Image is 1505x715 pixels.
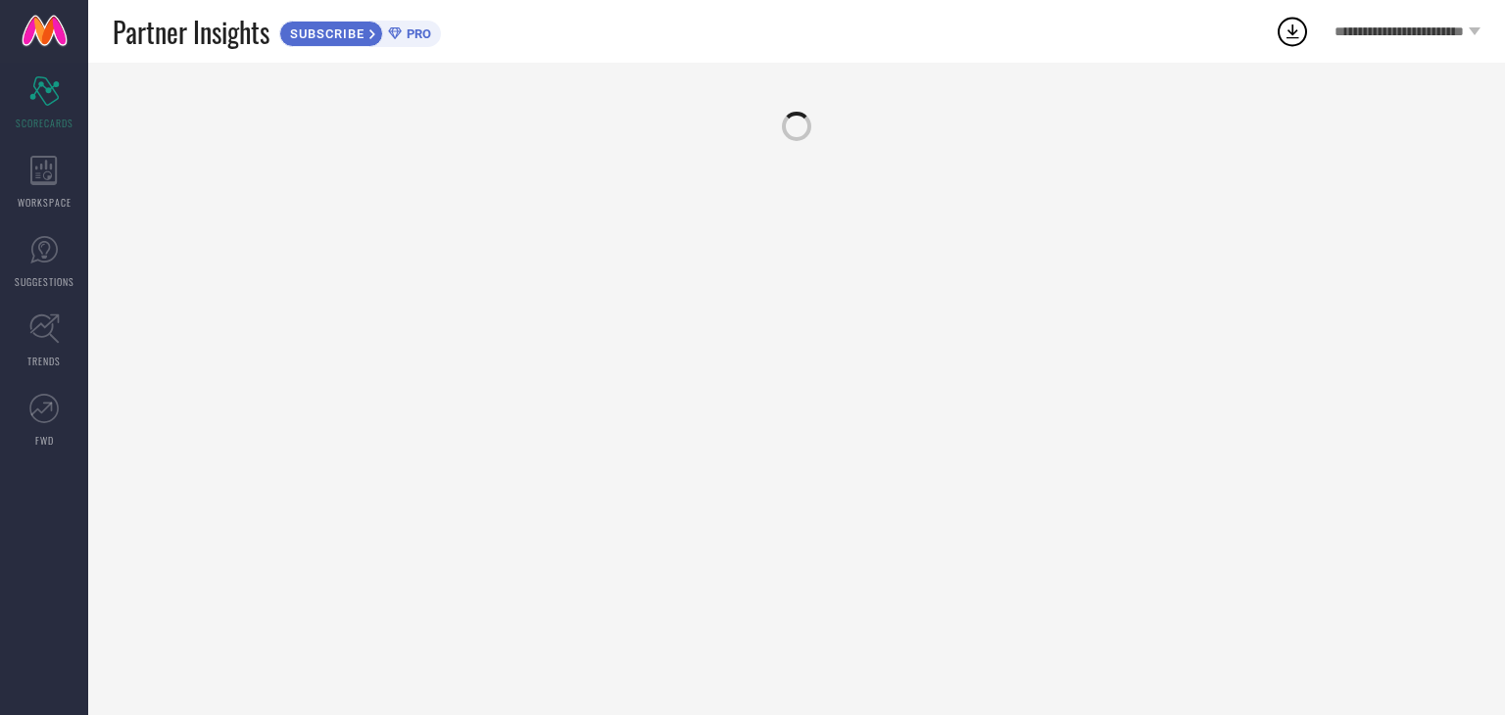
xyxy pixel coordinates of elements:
[35,433,54,448] span: FWD
[1275,14,1310,49] div: Open download list
[15,274,74,289] span: SUGGESTIONS
[113,12,269,52] span: Partner Insights
[402,26,431,41] span: PRO
[280,26,369,41] span: SUBSCRIBE
[279,16,441,47] a: SUBSCRIBEPRO
[16,116,73,130] span: SCORECARDS
[27,354,61,368] span: TRENDS
[18,195,72,210] span: WORKSPACE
